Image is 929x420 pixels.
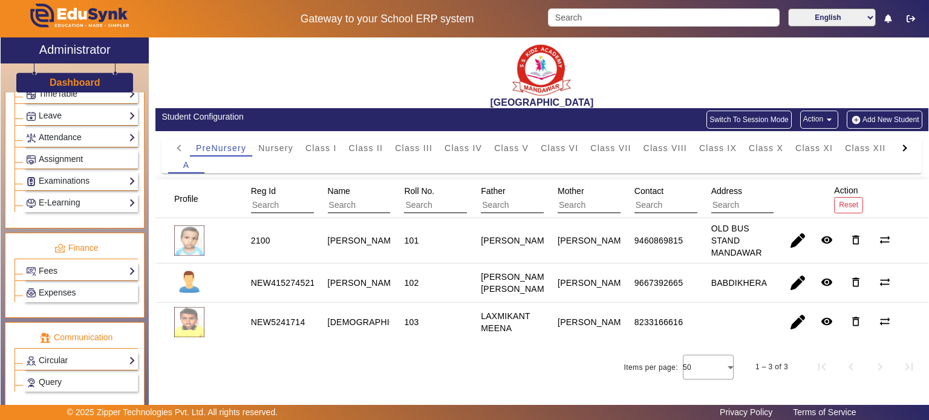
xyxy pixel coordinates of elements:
p: Communication [15,331,138,344]
p: Finance [15,242,138,254]
span: Mother [558,186,584,196]
button: Add New Student [847,111,922,129]
div: LAXMIKANT MEENA [481,310,530,334]
mat-icon: delete_outline [850,234,862,246]
input: Search [404,198,512,213]
img: c442bd1e-e79c-4679-83a2-a394c64eb17f [174,307,204,337]
input: Search [251,198,359,213]
div: NEW5241714 [251,316,305,328]
span: Class IX [699,144,737,152]
a: Terms of Service [787,404,862,420]
div: Address [707,180,835,218]
span: Expenses [39,288,76,297]
h2: Administrator [39,42,111,57]
span: Class VIII [644,144,687,152]
img: Payroll.png [27,288,36,297]
mat-icon: delete_outline [850,315,862,328]
mat-icon: remove_red_eye [821,234,833,246]
span: Query [39,377,62,387]
span: Name [328,186,350,196]
input: Search [328,198,436,213]
button: Last page [895,352,924,381]
div: Mother [553,180,681,218]
span: Class VII [590,144,631,152]
img: Support-tickets.png [27,378,36,387]
mat-icon: arrow_drop_down [823,114,835,126]
span: Contact [634,186,663,196]
img: 745b5bb9-af1e-4a90-9898-d318a709054e [174,225,204,256]
div: 8233166616 [634,316,683,328]
img: Assignments.png [27,155,36,164]
div: Profile [170,188,214,210]
img: communication.png [40,332,51,343]
div: Reg Id [247,180,374,218]
span: Address [711,186,742,196]
div: [PERSON_NAME] [PERSON_NAME] [481,271,552,295]
div: 9667392665 [634,277,683,289]
div: Contact [630,180,758,218]
a: Dashboard [49,76,101,89]
div: Name [324,180,451,218]
mat-icon: sync_alt [879,315,891,328]
p: © 2025 Zipper Technologies Pvt. Ltd. All rights reserved. [67,406,278,419]
mat-icon: sync_alt [879,276,891,288]
button: Next page [865,352,895,381]
input: Search [548,8,779,27]
div: 1 – 3 of 3 [755,361,788,373]
div: 9460869815 [634,234,683,247]
div: 2100 [251,234,270,247]
span: Class XI [795,144,833,152]
span: Class VI [541,144,578,152]
span: Class X [749,144,783,152]
button: First page [807,352,836,381]
div: Items per page: [624,361,678,373]
span: Class II [349,144,383,152]
span: Class III [395,144,432,152]
a: Administrator [1,37,149,63]
div: Father [477,180,604,218]
span: PreNursery [196,144,246,152]
div: 103 [404,316,419,328]
button: Action [800,111,838,129]
img: b9104f0a-387a-4379-b368-ffa933cda262 [512,40,572,97]
div: [PERSON_NAME] [558,234,629,247]
span: Profile [174,194,198,204]
button: Reset [834,197,863,213]
img: profile.png [174,268,204,298]
div: Roll No. [400,180,527,218]
span: Assignment [39,154,83,164]
mat-icon: delete_outline [850,276,862,288]
div: Action [830,179,867,218]
div: [PERSON_NAME] [558,316,629,328]
div: 101 [404,234,419,247]
div: BABDIKHERA [711,277,768,289]
span: Nursery [258,144,293,152]
h5: Gateway to your School ERP system [239,13,535,25]
img: finance.png [54,243,65,254]
div: NEW415274521 [251,277,315,289]
input: Search [481,198,589,213]
a: Expenses [26,286,135,300]
input: Search [634,198,743,213]
span: A [183,161,190,169]
h3: Dashboard [50,77,100,88]
div: OLD BUS STAND MANDAWAR [711,222,762,259]
button: Switch To Session Mode [706,111,792,129]
span: Father [481,186,505,196]
a: Privacy Policy [714,404,778,420]
staff-with-status: [PERSON_NAME] [328,278,399,288]
div: Student Configuration [161,111,535,123]
mat-icon: remove_red_eye [821,276,833,288]
span: Class XII [845,144,885,152]
a: Assignment [26,152,135,166]
input: Search [558,198,666,213]
div: [PERSON_NAME] [481,234,552,247]
span: Roll No. [404,186,434,196]
a: Query [26,375,135,389]
button: Previous page [836,352,865,381]
h2: [GEOGRAPHIC_DATA] [155,97,928,108]
staff-with-status: [PERSON_NAME] [328,236,399,245]
mat-icon: remove_red_eye [821,315,833,328]
mat-icon: sync_alt [879,234,891,246]
staff-with-status: [DEMOGRAPHIC_DATA] [328,317,425,327]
